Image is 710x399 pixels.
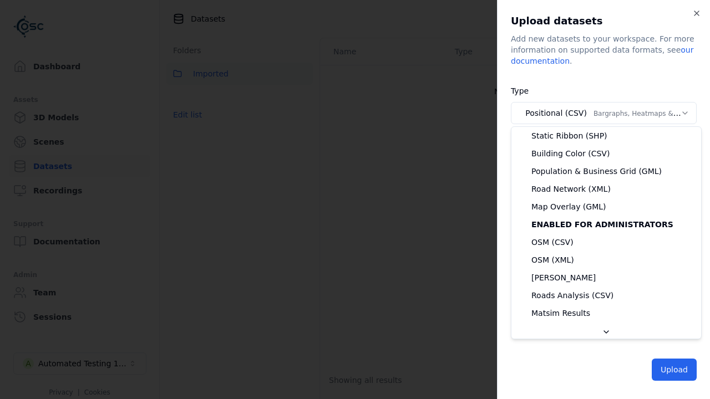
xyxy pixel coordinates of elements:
[531,166,662,177] span: Population & Business Grid (GML)
[531,183,611,195] span: Road Network (XML)
[531,254,574,265] span: OSM (XML)
[531,201,606,212] span: Map Overlay (GML)
[531,130,607,141] span: Static Ribbon (SHP)
[531,237,574,248] span: OSM (CSV)
[531,290,613,301] span: Roads Analysis (CSV)
[531,148,610,159] span: Building Color (CSV)
[531,272,596,283] span: [PERSON_NAME]
[514,216,699,233] div: Enabled for administrators
[531,308,590,319] span: Matsim Results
